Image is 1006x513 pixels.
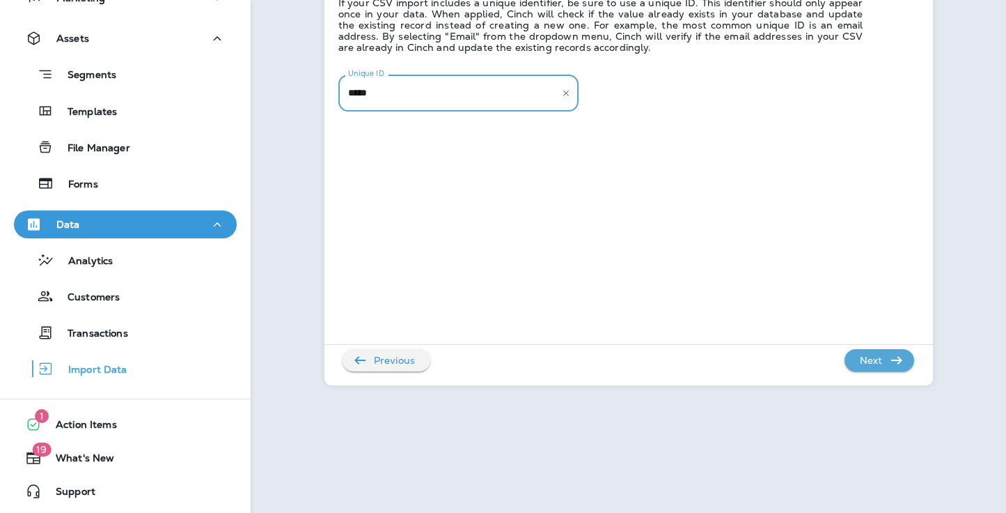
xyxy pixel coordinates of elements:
button: Forms [14,169,237,198]
button: Segments [14,59,237,89]
p: Assets [56,33,89,44]
p: Next [854,349,888,372]
p: Previous [368,349,421,372]
button: 19What's New [14,444,237,472]
button: Assets [14,24,237,52]
span: 1 [35,409,49,423]
button: Analytics [14,245,237,275]
p: Analytics [54,255,113,268]
button: Next [844,349,914,372]
p: Forms [54,178,98,192]
label: Unique ID [348,68,384,79]
button: Import Data [14,354,237,383]
p: Import Data [54,364,127,377]
button: Templates [14,96,237,125]
span: Action Items [42,419,117,436]
p: Transactions [54,328,128,341]
span: Support [42,486,95,503]
button: File Manager [14,132,237,162]
button: Support [14,477,237,505]
button: Previous [343,349,430,372]
p: File Manager [54,142,130,155]
button: Transactions [14,318,237,347]
p: Data [56,219,80,230]
span: What's New [42,452,114,469]
button: 1Action Items [14,411,237,438]
button: Data [14,210,237,238]
span: 19 [32,443,51,457]
button: Clear [558,86,574,101]
button: Customers [14,282,237,311]
p: Customers [54,291,120,305]
p: Templates [54,106,117,119]
p: Segments [54,69,116,83]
